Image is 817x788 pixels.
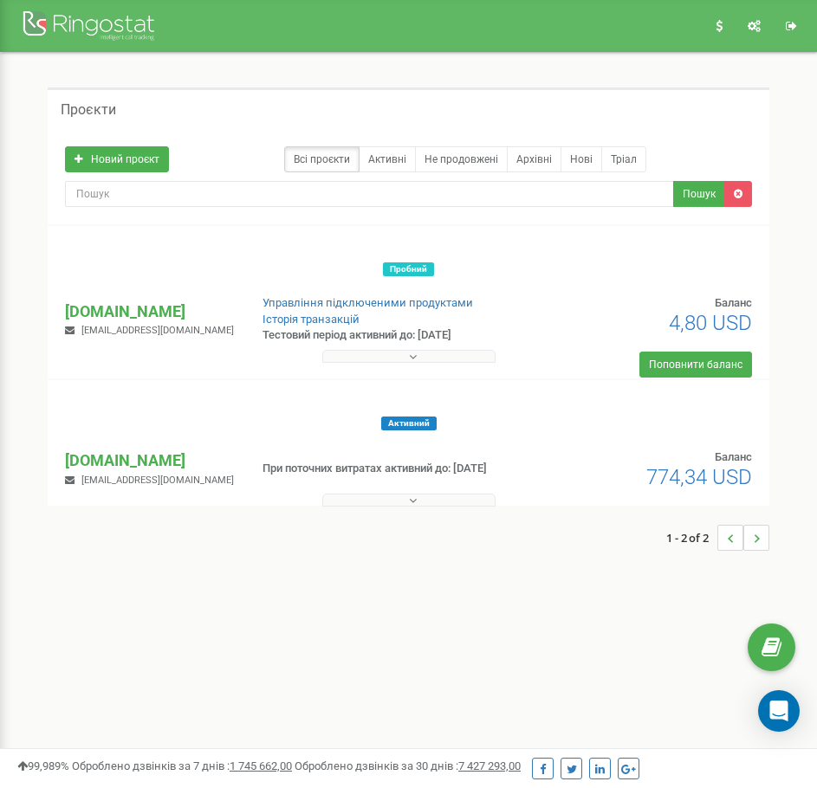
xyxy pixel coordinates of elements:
span: 99,989% [17,759,69,772]
button: Пошук [673,181,725,207]
span: 774,34 USD [646,465,752,489]
span: Баланс [715,450,752,463]
a: Поповнити баланс [639,352,752,378]
u: 1 745 662,00 [230,759,292,772]
p: Тестовий період активний до: [DATE] [263,327,473,344]
u: 7 427 293,00 [458,759,521,772]
input: Пошук [65,181,674,207]
h5: Проєкти [61,102,116,118]
a: Історія транзакцій [263,313,360,326]
a: Управління підключеними продуктами [263,296,473,309]
span: Активний [381,417,437,430]
a: Не продовжені [415,146,508,172]
p: [DOMAIN_NAME] [65,449,234,472]
span: Баланс [715,296,752,309]
span: [EMAIL_ADDRESS][DOMAIN_NAME] [81,325,234,336]
nav: ... [666,507,769,568]
span: Пробний [383,262,434,276]
span: Оброблено дзвінків за 7 днів : [72,759,292,772]
div: Open Intercom Messenger [758,690,800,732]
p: При поточних витратах активний до: [DATE] [263,461,487,477]
p: [DOMAIN_NAME] [65,300,234,323]
span: [EMAIL_ADDRESS][DOMAIN_NAME] [81,475,234,486]
a: Активні [359,146,416,172]
a: Новий проєкт [65,146,169,172]
span: 1 - 2 of 2 [666,525,717,551]
span: 4,80 USD [669,311,752,335]
a: Тріал [601,146,646,172]
a: Нові [561,146,602,172]
a: Архівні [507,146,561,172]
a: Всі проєкти [284,146,360,172]
span: Оброблено дзвінків за 30 днів : [295,759,521,772]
